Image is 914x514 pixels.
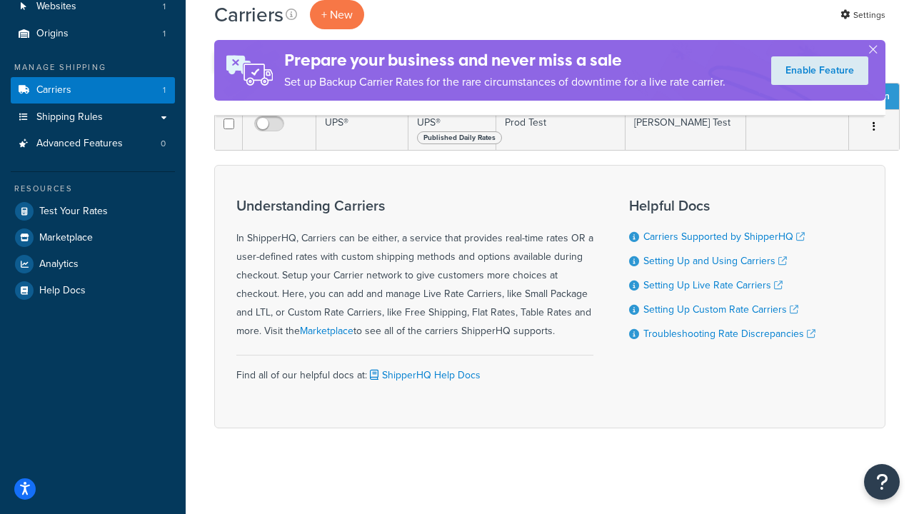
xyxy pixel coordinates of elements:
[236,198,593,213] h3: Understanding Carriers
[11,131,175,157] li: Advanced Features
[236,198,593,341] div: In ShipperHQ, Carriers can be either, a service that provides real-time rates OR a user-defined r...
[11,61,175,74] div: Manage Shipping
[11,77,175,104] a: Carriers 1
[11,77,175,104] li: Carriers
[163,28,166,40] span: 1
[496,109,626,150] td: Prod Test
[643,326,815,341] a: Troubleshooting Rate Discrepancies
[626,109,746,150] td: [PERSON_NAME] Test
[11,225,175,251] a: Marketplace
[214,40,284,101] img: ad-rules-rateshop-fe6ec290ccb7230408bd80ed9643f0289d75e0ffd9eb532fc0e269fcd187b520.png
[39,258,79,271] span: Analytics
[643,302,798,317] a: Setting Up Custom Rate Carriers
[36,138,123,150] span: Advanced Features
[214,1,283,29] h1: Carriers
[11,198,175,224] a: Test Your Rates
[643,278,783,293] a: Setting Up Live Rate Carriers
[36,1,76,13] span: Websites
[36,28,69,40] span: Origins
[163,84,166,96] span: 1
[629,198,815,213] h3: Helpful Docs
[11,131,175,157] a: Advanced Features 0
[11,21,175,47] li: Origins
[161,138,166,150] span: 0
[316,109,408,150] td: UPS®
[864,464,900,500] button: Open Resource Center
[840,5,885,25] a: Settings
[408,109,496,150] td: UPS®
[11,104,175,131] a: Shipping Rules
[11,251,175,277] a: Analytics
[643,253,787,268] a: Setting Up and Using Carriers
[11,21,175,47] a: Origins 1
[11,278,175,303] a: Help Docs
[417,131,502,144] span: Published Daily Rates
[39,232,93,244] span: Marketplace
[236,355,593,385] div: Find all of our helpful docs at:
[11,183,175,195] div: Resources
[367,368,481,383] a: ShipperHQ Help Docs
[300,323,353,338] a: Marketplace
[36,84,71,96] span: Carriers
[163,1,166,13] span: 1
[284,72,725,92] p: Set up Backup Carrier Rates for the rare circumstances of downtime for a live rate carrier.
[771,56,868,85] a: Enable Feature
[643,229,805,244] a: Carriers Supported by ShipperHQ
[284,49,725,72] h4: Prepare your business and never miss a sale
[39,285,86,297] span: Help Docs
[36,111,103,124] span: Shipping Rules
[39,206,108,218] span: Test Your Rates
